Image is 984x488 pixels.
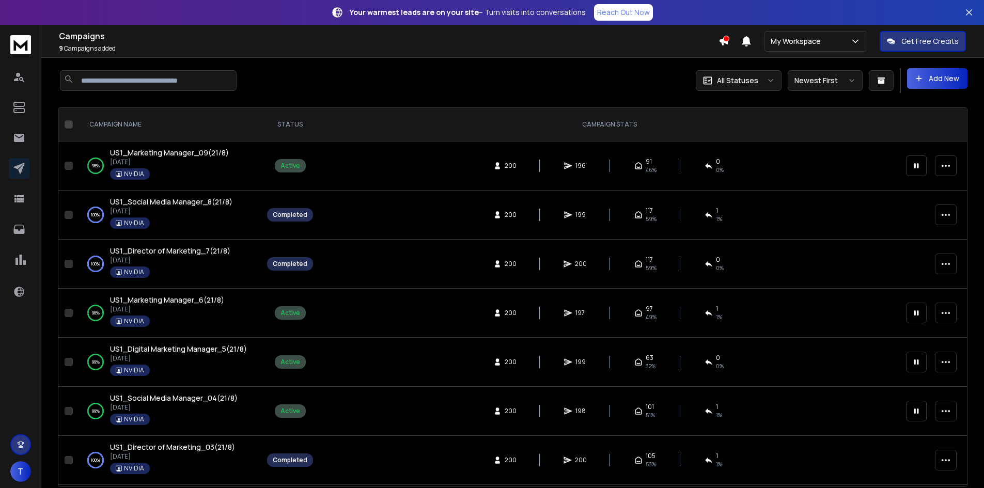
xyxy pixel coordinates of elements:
[907,68,967,89] button: Add New
[505,211,517,219] span: 200
[110,295,224,305] a: US1_Marketing Manager_6(21/8)
[110,246,230,256] a: US1_Director of Marketing_7(21/8)
[91,210,100,220] p: 100 %
[716,362,724,370] span: 0 %
[575,456,587,464] span: 200
[716,166,724,174] span: 0 %
[110,305,224,313] p: [DATE]
[771,36,825,46] p: My Workspace
[788,70,863,91] button: Newest First
[646,460,656,468] span: 53 %
[575,358,586,366] span: 199
[77,240,261,289] td: 100%US1_Director of Marketing_7(21/8)[DATE]NVIDIA
[594,4,653,21] a: Reach Out Now
[110,393,238,403] a: US1_Social Media Manager_04(21/8)
[124,464,144,473] p: NVIDIA
[77,289,261,338] td: 98%US1_Marketing Manager_6(21/8)[DATE]NVIDIA
[319,108,900,141] th: CAMPAIGN STATS
[110,344,247,354] a: US1_Digital Marketing Manager_5(21/8)
[273,456,307,464] div: Completed
[646,256,653,264] span: 117
[110,148,229,158] a: US1_Marketing Manager_09(21/8)
[59,30,719,42] h1: Campaigns
[77,436,261,485] td: 100%US1_Director of Marketing_03(21/8)[DATE]NVIDIA
[124,317,144,325] p: NVIDIA
[716,256,720,264] span: 0
[10,461,31,482] button: T
[716,354,720,362] span: 0
[124,170,144,178] p: NVIDIA
[110,354,247,363] p: [DATE]
[575,407,586,415] span: 198
[280,407,300,415] div: Active
[505,309,517,317] span: 200
[110,256,230,264] p: [DATE]
[646,207,653,215] span: 117
[110,158,229,166] p: [DATE]
[716,207,718,215] span: 1
[77,108,261,141] th: CAMPAIGN NAME
[505,358,517,366] span: 200
[716,411,722,419] span: 1 %
[716,264,724,272] span: 0 %
[92,406,100,416] p: 99 %
[575,260,587,268] span: 200
[110,207,232,215] p: [DATE]
[261,108,319,141] th: STATUS
[77,338,261,387] td: 99%US1_Digital Marketing Manager_5(21/8)[DATE]NVIDIA
[350,7,479,17] strong: Your warmest leads are on your site
[110,197,232,207] a: US1_Social Media Manager_8(21/8)
[716,305,718,313] span: 1
[901,36,959,46] p: Get Free Credits
[77,141,261,191] td: 98%US1_Marketing Manager_09(21/8)[DATE]NVIDIA
[280,162,300,170] div: Active
[716,215,722,223] span: 1 %
[59,44,63,53] span: 9
[716,313,722,321] span: 1 %
[110,403,238,412] p: [DATE]
[717,75,758,86] p: All Statuses
[77,191,261,240] td: 100%US1_Social Media Manager_8(21/8)[DATE]NVIDIA
[92,357,100,367] p: 99 %
[646,452,655,460] span: 105
[646,215,657,223] span: 59 %
[505,260,517,268] span: 200
[273,211,307,219] div: Completed
[646,264,657,272] span: 59 %
[110,452,235,461] p: [DATE]
[646,403,654,411] span: 101
[716,158,720,166] span: 0
[124,268,144,276] p: NVIDIA
[91,455,100,465] p: 100 %
[110,442,235,452] a: US1_Director of Marketing_03(21/8)
[92,161,100,171] p: 98 %
[646,362,655,370] span: 32 %
[505,407,517,415] span: 200
[646,158,652,166] span: 91
[646,166,657,174] span: 46 %
[575,211,586,219] span: 199
[273,260,307,268] div: Completed
[280,309,300,317] div: Active
[280,358,300,366] div: Active
[505,456,517,464] span: 200
[575,309,586,317] span: 197
[124,415,144,423] p: NVIDIA
[716,452,718,460] span: 1
[646,305,653,313] span: 97
[92,308,100,318] p: 98 %
[124,366,144,374] p: NVIDIA
[716,403,718,411] span: 1
[77,387,261,436] td: 99%US1_Social Media Manager_04(21/8)[DATE]NVIDIA
[646,411,655,419] span: 51 %
[59,44,719,53] p: Campaigns added
[505,162,517,170] span: 200
[646,354,653,362] span: 63
[880,31,966,52] button: Get Free Credits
